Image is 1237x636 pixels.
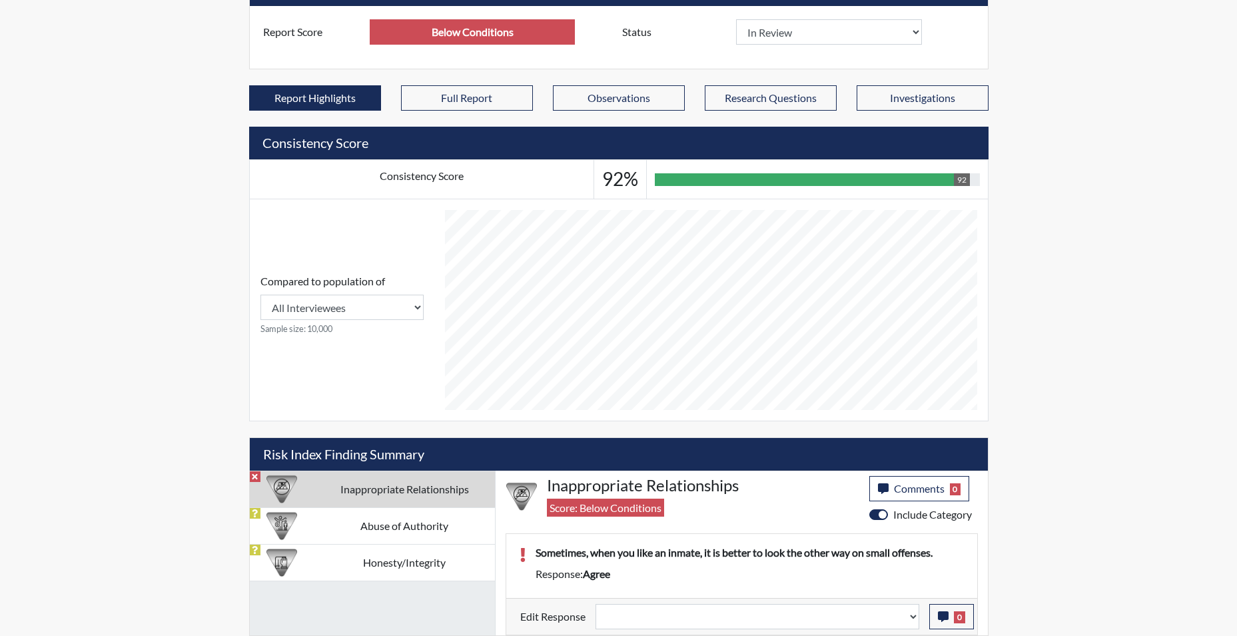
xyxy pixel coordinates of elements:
[249,127,989,159] h5: Consistency Score
[370,19,575,45] input: ---
[506,481,537,512] img: CATEGORY%20ICON-14.139f8ef7.png
[586,604,929,629] div: Update the test taker's response, the change might impact the score
[954,611,965,623] span: 0
[547,476,859,495] h4: Inappropriate Relationships
[266,474,297,505] img: CATEGORY%20ICON-14.139f8ef7.png
[869,476,970,501] button: Comments0
[260,273,385,289] label: Compared to population of
[250,438,988,471] h5: Risk Index Finding Summary
[857,85,989,111] button: Investigations
[401,85,533,111] button: Full Report
[536,545,964,561] p: Sometimes, when you like an inmate, it is better to look the other way on small offenses.
[526,566,974,582] div: Response:
[266,547,297,578] img: CATEGORY%20ICON-11.a5f294f4.png
[602,168,638,191] h3: 92%
[249,85,381,111] button: Report Highlights
[314,544,495,581] td: Honesty/Integrity
[249,160,594,199] td: Consistency Score
[553,85,685,111] button: Observations
[260,323,424,335] small: Sample size: 10,000
[954,173,970,186] div: 92
[612,19,736,45] label: Status
[520,604,586,629] label: Edit Response
[547,499,664,517] span: Score: Below Conditions
[893,507,972,523] label: Include Category
[929,604,974,629] button: 0
[314,471,495,507] td: Inappropriate Relationships
[612,19,985,45] div: Document a decision to hire or decline a candiate
[705,85,837,111] button: Research Questions
[260,273,424,335] div: Consistency Score comparison among population
[314,507,495,544] td: Abuse of Authority
[894,482,945,495] span: Comments
[266,511,297,541] img: CATEGORY%20ICON-01.94e51fac.png
[950,483,961,495] span: 0
[253,19,370,45] label: Report Score
[583,567,610,580] span: agree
